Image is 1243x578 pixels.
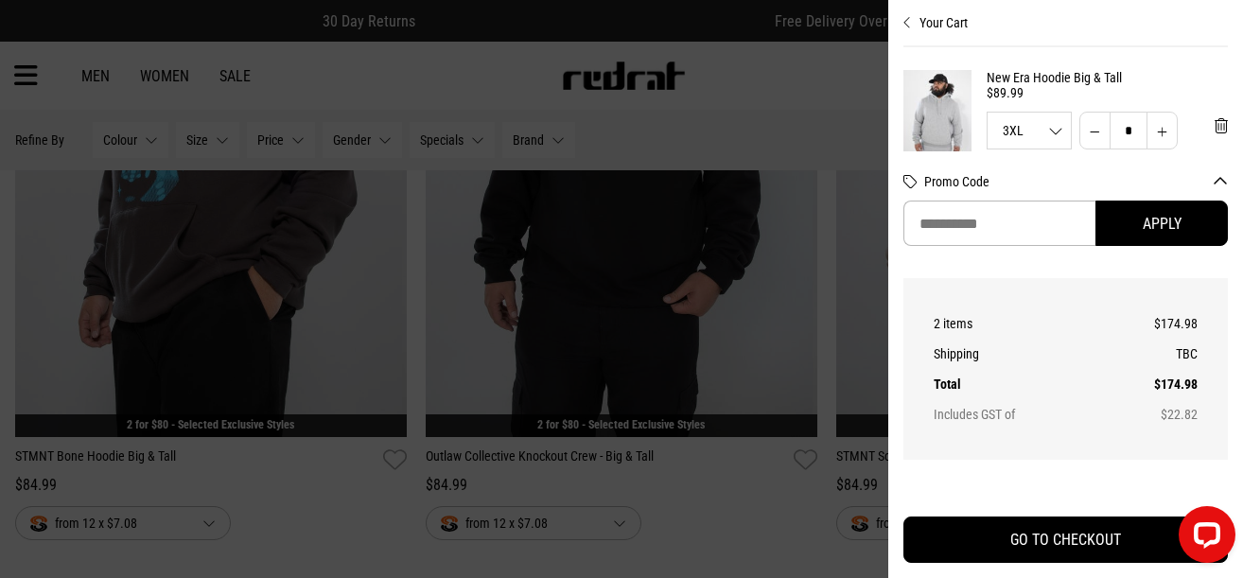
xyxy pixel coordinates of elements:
span: 3XL [988,124,1071,137]
iframe: LiveChat chat widget [1164,499,1243,578]
button: GO TO CHECKOUT [903,517,1228,563]
td: TBC [1106,339,1198,369]
th: Total [934,369,1106,399]
button: Apply [1095,201,1228,246]
a: New Era Hoodie Big & Tall [987,70,1228,85]
button: Decrease quantity [1079,112,1111,149]
td: $174.98 [1106,369,1198,399]
td: $174.98 [1106,308,1198,339]
th: Includes GST of [934,399,1106,429]
th: Shipping [934,339,1106,369]
img: New Era Hoodie Big & Tall [903,70,972,164]
button: Promo Code [924,174,1228,189]
button: 'Remove from cart [1199,102,1243,149]
button: Increase quantity [1147,112,1178,149]
td: $22.82 [1106,399,1198,429]
input: Quantity [1110,112,1147,149]
input: Promo Code [903,201,1095,246]
div: $89.99 [987,85,1228,100]
th: 2 items [934,308,1106,339]
iframe: Customer reviews powered by Trustpilot [903,482,1228,501]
